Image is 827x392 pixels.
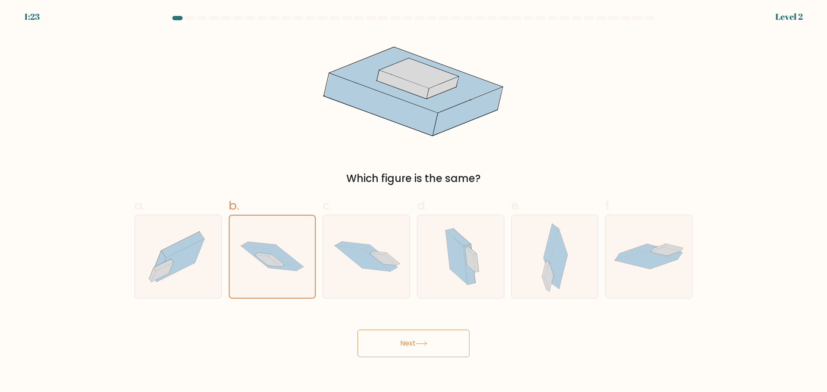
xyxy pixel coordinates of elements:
[134,197,145,214] span: a.
[24,10,40,23] div: 1:23
[323,197,332,214] span: c.
[140,171,687,186] div: Which figure is the same?
[229,197,239,214] span: b.
[417,197,427,214] span: d.
[511,197,521,214] span: e.
[605,197,611,214] span: f.
[775,10,803,23] div: Level 2
[358,330,469,357] button: Next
